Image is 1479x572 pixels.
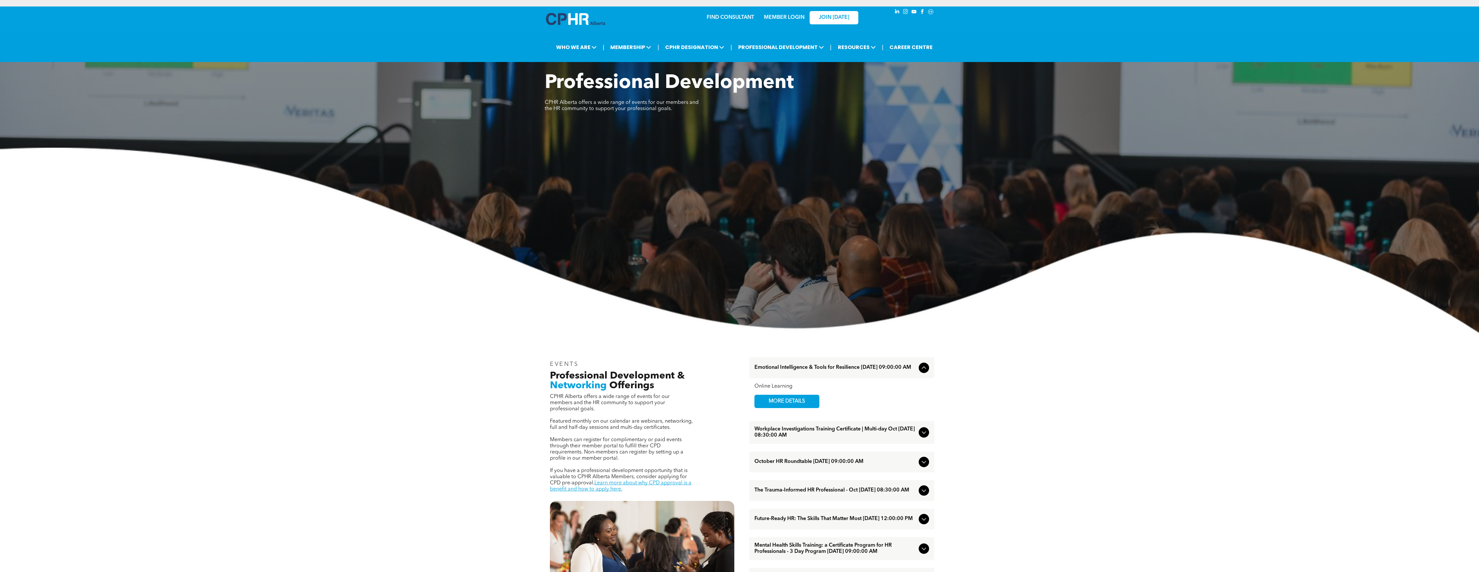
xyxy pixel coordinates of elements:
[609,381,654,391] span: Offerings
[836,41,878,53] span: RESOURCES
[910,8,917,17] a: youtube
[608,41,653,53] span: MEMBERSHIP
[736,41,826,53] span: PROFESSIONAL DEVELOPMENT
[663,41,726,53] span: CPHR DESIGNATION
[919,8,926,17] a: facebook
[550,394,670,412] span: CPHR Alberta offers a wide range of events for our members and the HR community to support your p...
[754,487,916,493] span: The Trauma-Informed HR Professional - Oct [DATE] 08:30:00 AM
[545,73,794,93] span: Professional Development
[754,542,916,555] span: Mental Health Skills Training: a Certificate Program for HR Professionals - 3 Day Program [DATE] ...
[888,41,935,53] a: CAREER CENTRE
[550,468,688,486] span: If you have a professional development opportunity that is valuable to CPHR Alberta Members, cons...
[554,41,599,53] span: WHO WE ARE
[754,383,929,390] div: Online Learning
[882,41,884,54] li: |
[761,395,813,408] span: MORE DETAILS
[754,459,916,465] span: October HR Roundtable [DATE] 09:00:00 AM
[893,8,901,17] a: linkedin
[657,41,659,54] li: |
[819,15,849,21] span: JOIN [DATE]
[754,395,819,408] a: MORE DETAILS
[830,41,832,54] li: |
[754,426,916,439] span: Workplace Investigations Training Certificate | Multi-day Oct [DATE] 08:30:00 AM
[927,8,934,17] a: Social network
[754,365,916,371] span: Emotional Intelligence & Tools for Resilience [DATE] 09:00:00 AM
[764,15,804,20] a: MEMBER LOGIN
[550,419,693,430] span: Featured monthly on our calendar are webinars, networking, full and half-day sessions and multi-d...
[550,480,691,492] a: Learn more about why CPD approval is a benefit and how to apply here.
[546,13,605,25] img: A blue and white logo for cp alberta
[545,100,699,111] span: CPHR Alberta offers a wide range of events for our members and the HR community to support your p...
[730,41,732,54] li: |
[810,11,858,24] a: JOIN [DATE]
[603,41,604,54] li: |
[707,15,754,20] a: FIND CONSULTANT
[550,381,607,391] span: Networking
[550,437,683,461] span: Members can register for complimentary or paid events through their member portal to fulfill thei...
[550,371,685,381] span: Professional Development &
[754,516,916,522] span: Future-Ready HR: The Skills That Matter Most [DATE] 12:00:00 PM
[550,361,579,367] span: EVENTS
[902,8,909,17] a: instagram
